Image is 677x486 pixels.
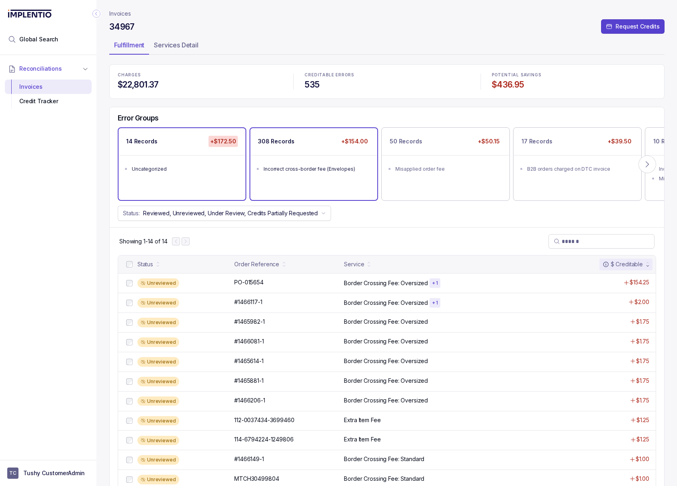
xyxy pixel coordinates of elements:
p: +$172.50 [209,136,238,147]
p: Extra Item Fee [344,416,380,424]
p: Services Detail [154,40,198,50]
p: $1.00 [636,475,649,483]
div: Unreviewed [137,455,179,465]
p: PO-015654 [234,278,264,286]
div: Unreviewed [137,298,179,308]
p: Border Crossing Fee: Oversized [344,357,428,365]
p: Border Crossing Fee: Oversized [344,299,428,307]
p: CHARGES [118,73,282,78]
p: + 1 [432,280,438,286]
input: checkbox-checkbox [126,457,133,463]
div: Reconciliations [5,78,92,110]
input: checkbox-checkbox [126,300,133,306]
input: checkbox-checkbox [126,437,133,443]
p: Reviewed, Unreviewed, Under Review, Credits Partially Requested [143,209,318,217]
h5: Error Groups [118,114,159,123]
p: 50 Records [390,137,422,145]
input: checkbox-checkbox [126,418,133,424]
p: 112-0037434-3699460 [234,416,294,424]
input: checkbox-checkbox [126,398,133,404]
p: $2.00 [634,298,649,306]
p: #1465881-1 [234,377,264,385]
div: $ Creditable [603,260,643,268]
p: Fulfillment [114,40,144,50]
div: Misapplied order fee [395,165,501,173]
span: Reconciliations [19,65,62,73]
p: $154.25 [630,278,649,286]
div: Service [344,260,364,268]
p: #1465982-1 [234,318,265,326]
input: checkbox-checkbox [126,319,133,326]
p: Border Crossing Fee: Oversized [344,318,428,326]
button: Status:Reviewed, Unreviewed, Under Review, Credits Partially Requested [118,206,331,221]
p: Border Crossing Fee: Oversized [344,377,428,385]
p: CREDITABLE ERRORS [305,73,469,78]
button: Reconciliations [5,60,92,78]
p: 308 Records [258,137,294,145]
p: $1.25 [636,435,649,443]
div: Unreviewed [137,396,179,406]
div: Unreviewed [137,377,179,386]
div: Remaining page entries [119,237,167,245]
div: Unreviewed [137,436,179,445]
p: $1.75 [636,377,649,385]
div: Credit Tracker [11,94,85,108]
p: Border Crossing Fee: Oversized [344,337,428,345]
li: Tab Fulfillment [109,39,149,55]
h4: 535 [305,79,469,90]
p: Request Credits [616,22,660,31]
button: User initialsTushy CustomerAdmin [7,468,89,479]
div: Incorrect cross-border fee (Envelopes) [264,165,369,173]
div: Unreviewed [137,337,179,347]
div: Unreviewed [137,357,179,367]
p: #1466081-1 [234,337,264,345]
h4: 34967 [109,21,135,33]
p: 17 Records [522,137,552,145]
input: checkbox-checkbox [126,280,133,286]
div: Collapse Icon [92,9,101,18]
input: checkbox-checkbox [126,339,133,345]
li: Tab Services Detail [149,39,203,55]
p: Showing 1-14 of 14 [119,237,167,245]
p: Border Crossing Fee: Standard [344,475,424,483]
p: Extra Item Fee [344,435,380,443]
input: checkbox-checkbox [126,476,133,483]
p: #1466117-1 [234,298,262,306]
p: Status: [123,209,140,217]
ul: Tab Group [109,39,665,55]
nav: breadcrumb [109,10,131,18]
p: $1.75 [636,318,649,326]
p: #1466149-1 [234,455,264,463]
p: $1.75 [636,337,649,345]
p: MTCH30499804 [234,475,279,483]
p: 14 Records [126,137,157,145]
p: $1.25 [636,416,649,424]
span: User initials [7,468,18,479]
div: Order Reference [234,260,279,268]
div: Status [137,260,153,268]
input: checkbox-checkbox [126,261,133,268]
p: 114-6794224-1249806 [234,435,293,443]
div: Uncategorized [132,165,237,173]
div: Invoices [11,80,85,94]
a: Invoices [109,10,131,18]
p: Tushy CustomerAdmin [23,469,85,477]
p: +$50.15 [476,136,501,147]
p: + 1 [432,300,438,306]
div: Unreviewed [137,416,179,426]
p: Border Crossing Fee: Oversized [344,396,428,404]
p: +$154.00 [340,136,370,147]
h4: $22,801.37 [118,79,282,90]
div: Unreviewed [137,278,179,288]
p: +$39.50 [606,136,633,147]
p: $1.75 [636,357,649,365]
div: Unreviewed [137,318,179,327]
span: Global Search [19,35,58,43]
p: #1465614-1 [234,357,264,365]
p: #1466206-1 [234,396,265,404]
p: Border Crossing Fee: Oversized [344,279,428,287]
input: checkbox-checkbox [126,378,133,385]
p: $1.75 [636,396,649,404]
button: Request Credits [601,19,665,34]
